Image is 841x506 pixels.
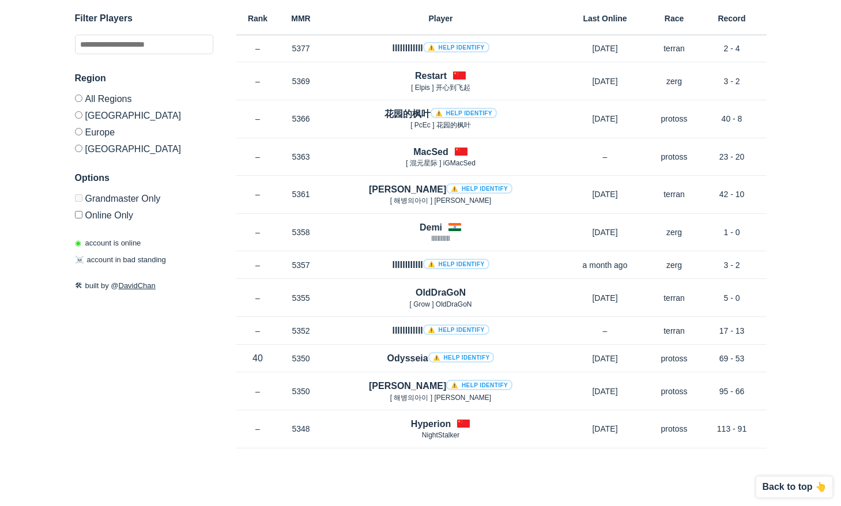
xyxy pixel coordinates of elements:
[280,188,323,200] p: 5361
[651,43,697,54] p: terran
[697,386,767,397] p: 95 - 66
[697,14,767,22] h6: Record
[697,226,767,238] p: 1 - 0
[423,324,489,335] a: ⚠️ Help identify
[369,379,512,392] h4: [PERSON_NAME]
[559,353,651,364] p: [DATE]
[651,151,697,163] p: protoss
[559,14,651,22] h6: Last Online
[75,71,213,85] h3: Region
[236,325,280,337] p: –
[236,188,280,200] p: –
[75,256,84,265] span: ☠️
[651,188,697,200] p: terran
[369,183,512,196] h4: [PERSON_NAME]
[428,352,495,362] a: ⚠️ Help identify
[236,386,280,397] p: –
[431,108,497,118] a: ⚠️ Help identify
[75,12,213,25] h3: Filter Players
[236,423,280,435] p: –
[75,95,213,107] label: All Regions
[559,386,651,397] p: [DATE]
[75,281,82,290] span: 🛠
[559,151,651,163] p: –
[236,14,280,22] h6: Rank
[280,151,323,163] p: 5363
[75,239,81,247] span: ◉
[236,43,280,54] p: –
[697,151,767,163] p: 23 - 20
[75,123,213,140] label: Europe
[651,75,697,87] p: zerg
[559,113,651,124] p: [DATE]
[75,255,166,266] p: account in bad standing
[420,221,442,234] h4: Demi
[392,41,489,55] h4: llllllllllll
[387,352,495,365] h4: Odysseia
[75,145,82,152] input: [GEOGRAPHIC_DATA]
[423,42,489,52] a: ⚠️ Help identify
[75,280,213,292] p: built by @
[75,194,82,202] input: Grandmaster Only
[416,286,466,299] h4: OldDraGoN
[409,300,472,308] span: [ Grow ] OldDraGoN
[280,325,323,337] p: 5352
[651,353,697,364] p: protoss
[651,113,697,124] p: protoss
[413,145,448,158] h4: MacSed
[559,75,651,87] p: [DATE]
[697,423,767,435] p: 113 - 91
[559,259,651,271] p: a month ago
[432,235,450,243] span: llllllllllll
[390,394,491,402] span: [ 해병의아이 ] [PERSON_NAME]
[75,237,141,249] p: account is online
[559,292,651,304] p: [DATE]
[236,292,280,304] p: –
[406,159,476,167] span: [ 混元星际 ] iGMacSed
[280,113,323,124] p: 5366
[559,423,651,435] p: [DATE]
[423,259,489,269] a: ⚠️ Help identify
[697,75,767,87] p: 3 - 2
[651,423,697,435] p: protoss
[75,95,82,102] input: All Regions
[236,352,280,365] p: 40
[411,417,451,431] h4: Hyperion
[446,380,512,390] a: ⚠️ Help identify
[236,226,280,238] p: –
[651,14,697,22] h6: Race
[651,292,697,304] p: terran
[280,226,323,238] p: 5358
[75,171,213,185] h3: Options
[446,183,512,194] a: ⚠️ Help identify
[422,431,459,439] span: NightStalker
[323,14,559,22] h6: Player
[697,325,767,337] p: 17 - 13
[392,324,489,337] h4: llllllllllll
[651,226,697,238] p: zerg
[411,84,470,92] span: [ Elpis ] 开心到飞起
[75,107,213,123] label: [GEOGRAPHIC_DATA]
[75,111,82,119] input: [GEOGRAPHIC_DATA]
[75,140,213,154] label: [GEOGRAPHIC_DATA]
[697,353,767,364] p: 69 - 53
[559,43,651,54] p: [DATE]
[384,107,497,120] h4: 花园的枫叶
[280,386,323,397] p: 5350
[280,292,323,304] p: 5355
[280,75,323,87] p: 5369
[236,113,280,124] p: –
[280,43,323,54] p: 5377
[697,259,767,271] p: 3 - 2
[236,151,280,163] p: –
[75,211,82,218] input: Online Only
[280,259,323,271] p: 5357
[559,325,651,337] p: –
[697,113,767,124] p: 40 - 8
[280,353,323,364] p: 5350
[651,325,697,337] p: terran
[559,226,651,238] p: [DATE]
[75,128,82,135] input: Europe
[75,206,213,220] label: Only show accounts currently laddering
[236,75,280,87] p: –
